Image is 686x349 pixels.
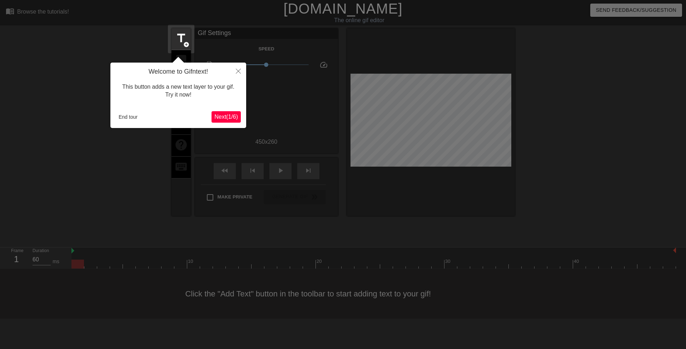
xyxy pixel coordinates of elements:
span: Next ( 1 / 6 ) [214,114,238,120]
button: Next [212,111,241,123]
h4: Welcome to Gifntext! [116,68,241,76]
button: End tour [116,112,140,122]
button: Close [230,63,246,79]
div: This button adds a new text layer to your gif. Try it now! [116,76,241,106]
